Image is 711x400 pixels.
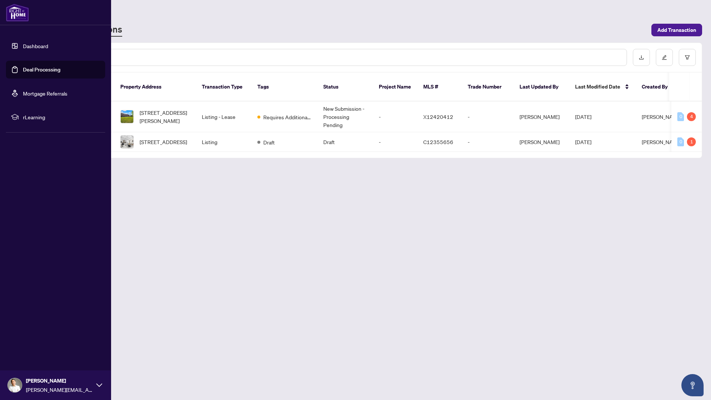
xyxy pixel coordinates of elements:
[423,113,453,120] span: X12420412
[651,24,702,36] button: Add Transaction
[140,138,187,146] span: [STREET_ADDRESS]
[642,139,682,145] span: [PERSON_NAME]
[679,49,696,66] button: filter
[575,139,591,145] span: [DATE]
[514,132,569,152] td: [PERSON_NAME]
[196,73,251,101] th: Transaction Type
[317,101,373,132] td: New Submission - Processing Pending
[373,101,417,132] td: -
[317,132,373,152] td: Draft
[462,132,514,152] td: -
[8,378,22,392] img: Profile Icon
[417,73,462,101] th: MLS #
[687,112,696,121] div: 4
[636,73,680,101] th: Created By
[575,83,620,91] span: Last Modified Date
[677,137,684,146] div: 0
[633,49,650,66] button: download
[263,113,311,121] span: Requires Additional Docs
[23,113,100,121] span: rLearning
[423,139,453,145] span: C12355656
[121,110,133,123] img: thumbnail-img
[317,73,373,101] th: Status
[656,49,673,66] button: edit
[677,112,684,121] div: 0
[263,138,275,146] span: Draft
[373,73,417,101] th: Project Name
[685,55,690,60] span: filter
[569,73,636,101] th: Last Modified Date
[462,101,514,132] td: -
[639,55,644,60] span: download
[26,377,93,385] span: [PERSON_NAME]
[121,136,133,148] img: thumbnail-img
[681,374,704,396] button: Open asap
[251,73,317,101] th: Tags
[575,113,591,120] span: [DATE]
[23,43,48,49] a: Dashboard
[114,73,196,101] th: Property Address
[687,137,696,146] div: 1
[662,55,667,60] span: edit
[373,132,417,152] td: -
[657,24,696,36] span: Add Transaction
[23,66,60,73] a: Deal Processing
[642,113,682,120] span: [PERSON_NAME]
[6,4,29,21] img: logo
[462,73,514,101] th: Trade Number
[514,101,569,132] td: [PERSON_NAME]
[196,101,251,132] td: Listing - Lease
[514,73,569,101] th: Last Updated By
[140,109,190,125] span: [STREET_ADDRESS][PERSON_NAME]
[196,132,251,152] td: Listing
[26,386,93,394] span: [PERSON_NAME][EMAIL_ADDRESS][DOMAIN_NAME]
[23,90,67,97] a: Mortgage Referrals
